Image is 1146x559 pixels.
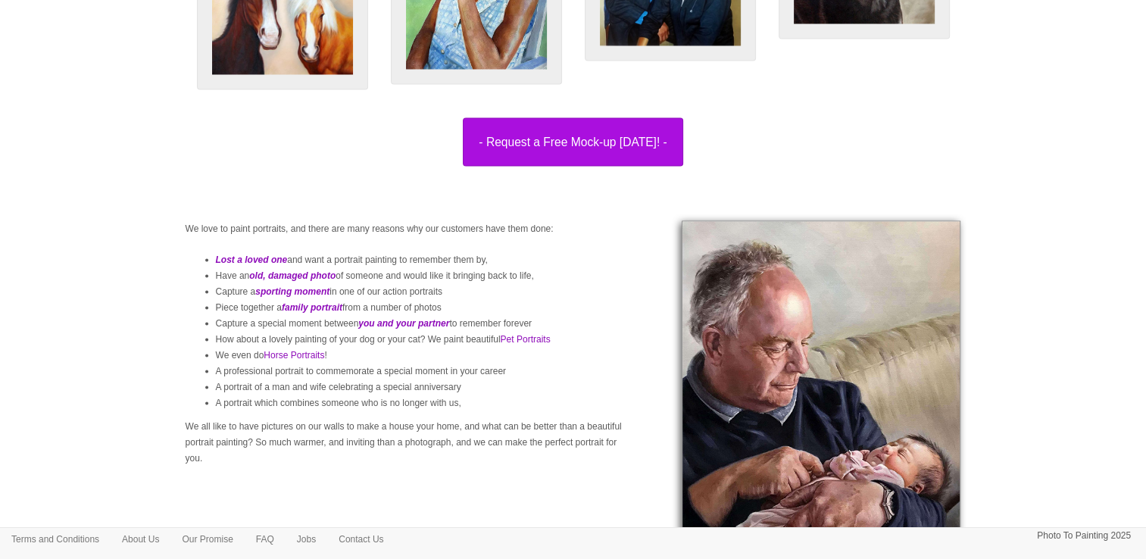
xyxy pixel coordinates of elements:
[255,286,329,296] em: sporting moment
[358,317,449,328] em: you and your partner
[216,395,629,411] li: A portrait which combines someone who is no longer with us,
[170,528,244,551] a: Our Promise
[501,333,551,344] a: Pet Portraits
[186,220,629,236] p: We love to paint portraits, and there are many reasons why our customers have them done:
[216,363,629,379] li: A professional portrait to commemorate a special moment in your career
[216,251,629,267] li: and want a portrait painting to remember them by,
[245,528,286,551] a: FAQ
[463,117,682,166] button: - Request a Free Mock-up [DATE]! -
[216,267,629,283] li: Have an of someone and would like it bringing back to life,
[327,528,395,551] a: Contact Us
[186,117,961,166] a: - Request a Free Mock-up [DATE]! -
[186,418,629,466] p: We all like to have pictures on our walls to make a house your home, and what can be better than ...
[216,379,629,395] li: A portrait of a man and wife celebrating a special anniversary
[264,349,324,360] a: Horse Portraits
[216,347,629,363] li: We even do !
[249,270,336,280] em: old, damaged photo
[111,528,170,551] a: About Us
[216,315,629,331] li: Capture a special moment between to remember forever
[286,528,327,551] a: Jobs
[216,331,629,347] li: How about a lovely painting of your dog or your cat? We paint beautiful
[216,299,629,315] li: Piece together a from a number of photos
[216,283,629,299] li: Capture a in one of our action portraits
[282,301,342,312] em: family portrait
[216,254,288,264] em: Lost a loved one
[1037,528,1131,544] p: Photo To Painting 2025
